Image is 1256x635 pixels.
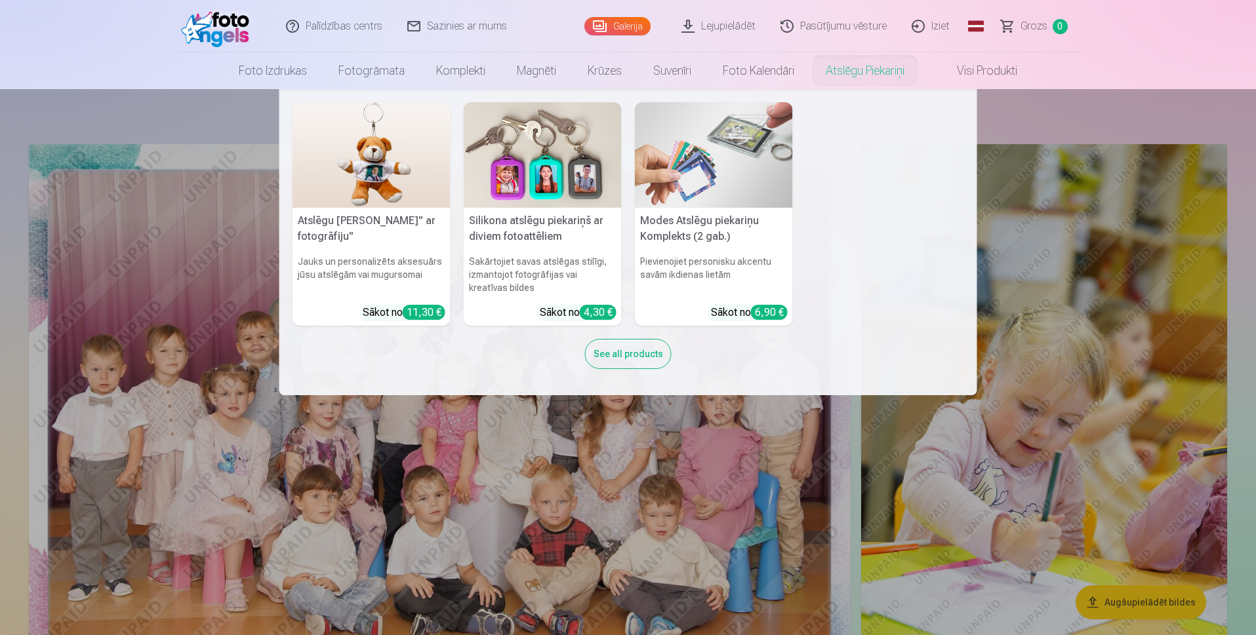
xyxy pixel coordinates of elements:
img: Atslēgu piekariņš Lācītis" ar fotogrāfiju" [293,102,451,208]
img: Modes Atslēgu piekariņu Komplekts (2 gab.) [635,102,793,208]
a: Modes Atslēgu piekariņu Komplekts (2 gab.)Modes Atslēgu piekariņu Komplekts (2 gab.)Pievienojiet ... [635,102,793,326]
div: 11,30 € [403,305,445,320]
a: Silikona atslēgu piekariņš ar diviem fotoattēliemSilikona atslēgu piekariņš ar diviem fotoattēlie... [464,102,622,326]
a: Foto kalendāri [707,52,810,89]
img: Silikona atslēgu piekariņš ar diviem fotoattēliem [464,102,622,208]
h6: Jauks un personalizēts aksesuārs jūsu atslēgām vai mugursomai [293,250,451,299]
div: Sākot no [711,305,788,320]
a: Galerija [584,17,651,35]
span: Grozs [1021,18,1047,34]
h5: Modes Atslēgu piekariņu Komplekts (2 gab.) [635,208,793,250]
a: Krūzes [572,52,638,89]
span: 0 [1053,19,1068,34]
a: Visi produkti [920,52,1033,89]
a: Atslēgu piekariņi [810,52,920,89]
img: /fa1 [181,5,256,47]
a: Foto izdrukas [223,52,323,89]
h6: Pievienojiet personisku akcentu savām ikdienas lietām [635,250,793,299]
div: See all products [585,339,672,369]
a: See all products [585,346,672,360]
div: 4,30 € [580,305,617,320]
div: Sākot no [540,305,617,320]
a: Suvenīri [638,52,707,89]
a: Atslēgu piekariņš Lācītis" ar fotogrāfiju"Atslēgu [PERSON_NAME]" ar fotogrāfiju"Jauks un personal... [293,102,451,326]
h5: Atslēgu [PERSON_NAME]" ar fotogrāfiju" [293,208,451,250]
div: Sākot no [363,305,445,320]
a: Fotogrāmata [323,52,420,89]
a: Magnēti [501,52,572,89]
h5: Silikona atslēgu piekariņš ar diviem fotoattēliem [464,208,622,250]
a: Komplekti [420,52,501,89]
div: 6,90 € [751,305,788,320]
h6: Sakārtojiet savas atslēgas stilīgi, izmantojot fotogrāfijas vai kreatīvas bildes [464,250,622,299]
